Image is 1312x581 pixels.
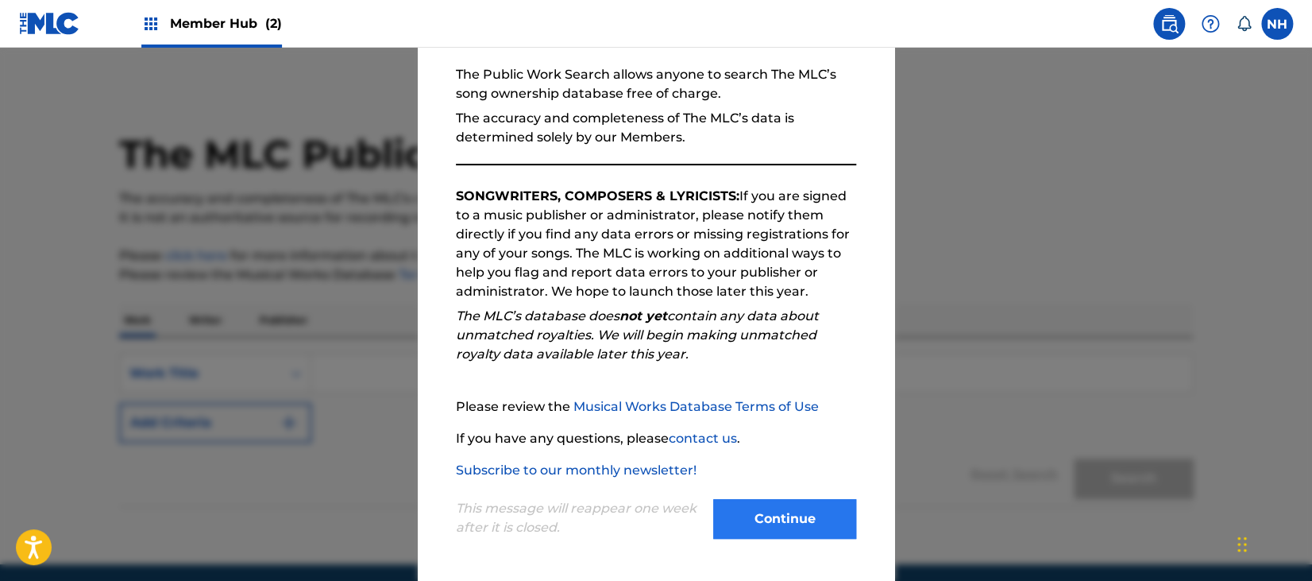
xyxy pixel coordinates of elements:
iframe: Chat Widget [1233,505,1312,581]
div: Notifications [1236,16,1252,32]
span: (2) [265,16,282,31]
div: Drag [1237,521,1247,568]
strong: not yet [619,308,667,323]
p: The accuracy and completeness of The MLC’s data is determined solely by our Members. [456,109,856,147]
span: Member Hub [170,14,282,33]
img: MLC Logo [19,12,80,35]
a: Subscribe to our monthly newsletter! [456,463,697,478]
p: If you have any questions, please . [456,429,856,448]
p: If you are signed to a music publisher or administrator, please notify them directly if you find ... [456,187,856,301]
a: contact us [669,431,737,446]
p: The Public Work Search allows anyone to search The MLC’s song ownership database free of charge. [456,65,856,103]
img: Top Rightsholders [141,14,160,33]
button: Continue [713,499,856,539]
img: search [1160,14,1179,33]
a: Musical Works Database Terms of Use [573,399,819,414]
a: Public Search [1153,8,1185,40]
strong: SONGWRITERS, COMPOSERS & LYRICISTS: [456,188,739,203]
img: help [1201,14,1220,33]
div: Help [1194,8,1226,40]
div: User Menu [1261,8,1293,40]
p: This message will reappear one week after it is closed. [456,499,704,537]
em: The MLC’s database does contain any data about unmatched royalties. We will begin making unmatche... [456,308,819,362]
p: Please review the [456,397,856,416]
